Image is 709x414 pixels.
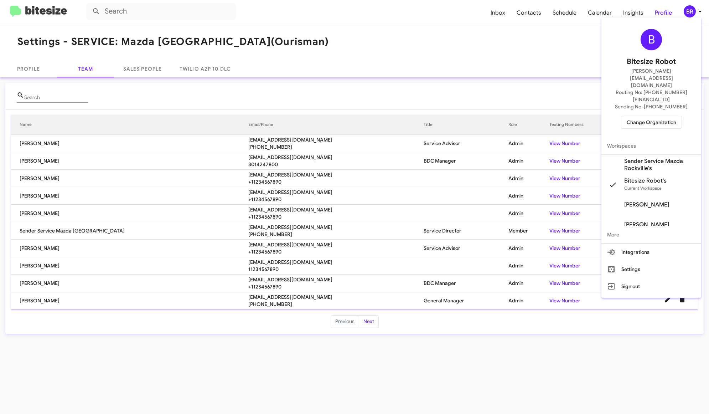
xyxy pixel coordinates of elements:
[624,177,667,184] span: Bitesize Robot's
[601,137,701,154] span: Workspaces
[610,89,693,103] span: Routing No: [PHONE_NUMBER][FINANCIAL_ID]
[627,56,676,67] span: Bitesize Robot
[627,116,676,128] span: Change Organization
[641,29,662,50] div: B
[621,116,682,129] button: Change Organization
[624,158,695,172] span: Sender Service Mazda Rockville's
[624,201,669,208] span: [PERSON_NAME]
[601,244,701,261] button: Integrations
[601,261,701,278] button: Settings
[601,226,701,243] span: More
[615,103,688,110] span: Sending No: [PHONE_NUMBER]
[610,67,693,89] span: [PERSON_NAME][EMAIL_ADDRESS][DOMAIN_NAME]
[624,185,662,191] span: Current Workspace
[601,278,701,295] button: Sign out
[624,221,669,228] span: [PERSON_NAME]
